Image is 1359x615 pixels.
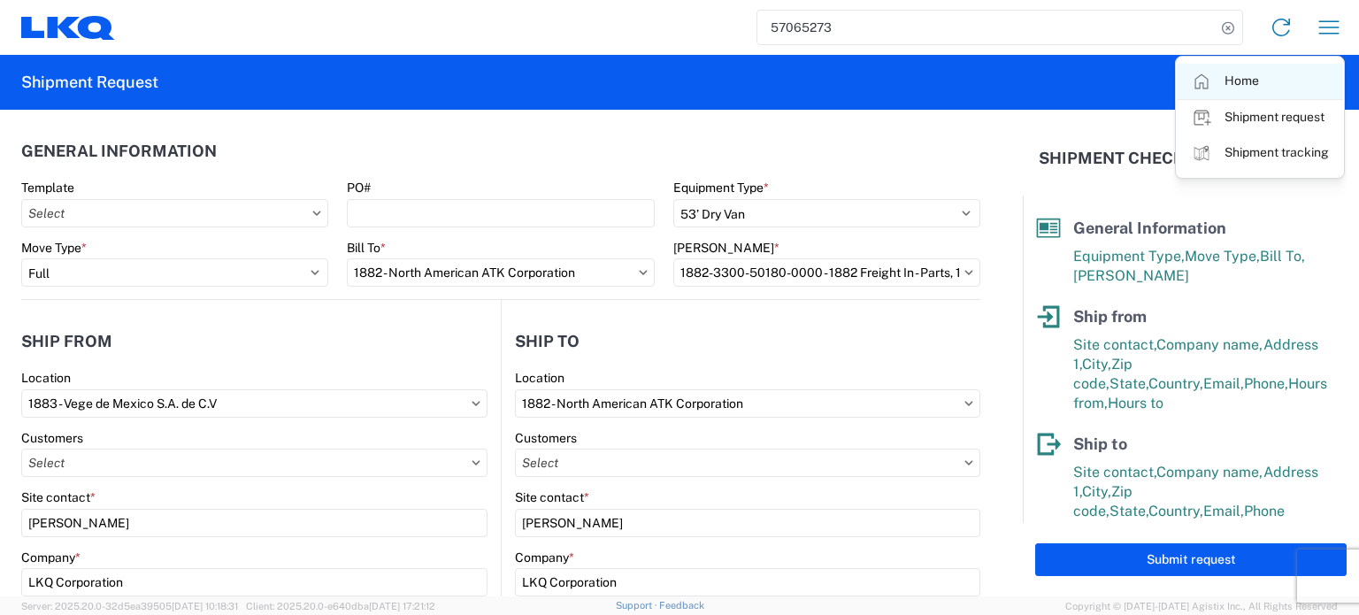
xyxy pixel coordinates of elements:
[1065,598,1338,614] span: Copyright © [DATE]-[DATE] Agistix Inc., All Rights Reserved
[1109,375,1148,392] span: State,
[1156,336,1263,353] span: Company name,
[1244,503,1285,519] span: Phone
[1109,503,1148,519] span: State,
[1082,356,1111,373] span: City,
[515,550,574,565] label: Company
[1082,483,1111,500] span: City,
[1260,248,1305,265] span: Bill To,
[515,370,564,386] label: Location
[21,430,83,446] label: Customers
[515,333,580,350] h2: Ship to
[1073,248,1185,265] span: Equipment Type,
[1244,375,1288,392] span: Phone,
[616,600,660,611] a: Support
[1073,464,1156,480] span: Site contact,
[21,550,81,565] label: Company
[515,430,577,446] label: Customers
[1073,336,1156,353] span: Site contact,
[1039,148,1219,169] h2: Shipment Checklist
[1177,100,1343,135] a: Shipment request
[673,258,980,287] input: Select
[347,240,386,256] label: Bill To
[673,240,779,256] label: [PERSON_NAME]
[21,489,96,505] label: Site contact
[659,600,704,611] a: Feedback
[1148,503,1203,519] span: Country,
[1073,434,1127,453] span: Ship to
[246,601,435,611] span: Client: 2025.20.0-e640dba
[515,489,589,505] label: Site contact
[1156,464,1263,480] span: Company name,
[757,11,1216,44] input: Shipment, tracking or reference number
[21,240,87,256] label: Move Type
[21,142,217,160] h2: General Information
[347,258,654,287] input: Select
[1203,375,1244,392] span: Email,
[347,180,371,196] label: PO#
[1203,503,1244,519] span: Email,
[1035,543,1347,576] button: Submit request
[172,601,238,611] span: [DATE] 10:18:31
[1108,395,1163,411] span: Hours to
[369,601,435,611] span: [DATE] 17:21:12
[21,370,71,386] label: Location
[21,333,112,350] h2: Ship from
[1185,248,1260,265] span: Move Type,
[1148,375,1203,392] span: Country,
[21,601,238,611] span: Server: 2025.20.0-32d5ea39505
[1177,64,1343,99] a: Home
[1177,135,1343,171] a: Shipment tracking
[515,449,980,477] input: Select
[1073,307,1147,326] span: Ship from
[1073,267,1189,284] span: [PERSON_NAME]
[21,72,158,93] h2: Shipment Request
[21,449,488,477] input: Select
[1073,219,1226,237] span: General Information
[515,389,980,418] input: Select
[21,180,74,196] label: Template
[673,180,769,196] label: Equipment Type
[21,199,328,227] input: Select
[21,389,488,418] input: Select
